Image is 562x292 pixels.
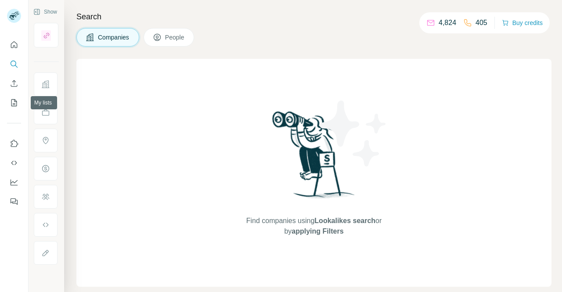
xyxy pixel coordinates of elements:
img: Surfe Illustration - Stars [314,94,393,173]
button: Buy credits [502,17,543,29]
p: 405 [476,18,487,28]
span: Lookalikes search [314,217,375,224]
h4: Search [76,11,551,23]
button: Show [27,5,63,18]
span: applying Filters [292,227,343,235]
button: Quick start [7,37,21,53]
button: Use Surfe API [7,155,21,171]
button: Use Surfe on LinkedIn [7,136,21,151]
span: Find companies using or by [244,216,384,237]
button: Dashboard [7,174,21,190]
button: Search [7,56,21,72]
p: 4,824 [439,18,456,28]
button: Enrich CSV [7,76,21,91]
span: People [165,33,185,42]
button: Feedback [7,194,21,209]
img: Surfe Illustration - Woman searching with binoculars [268,109,360,207]
span: Companies [98,33,130,42]
button: My lists [7,95,21,111]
